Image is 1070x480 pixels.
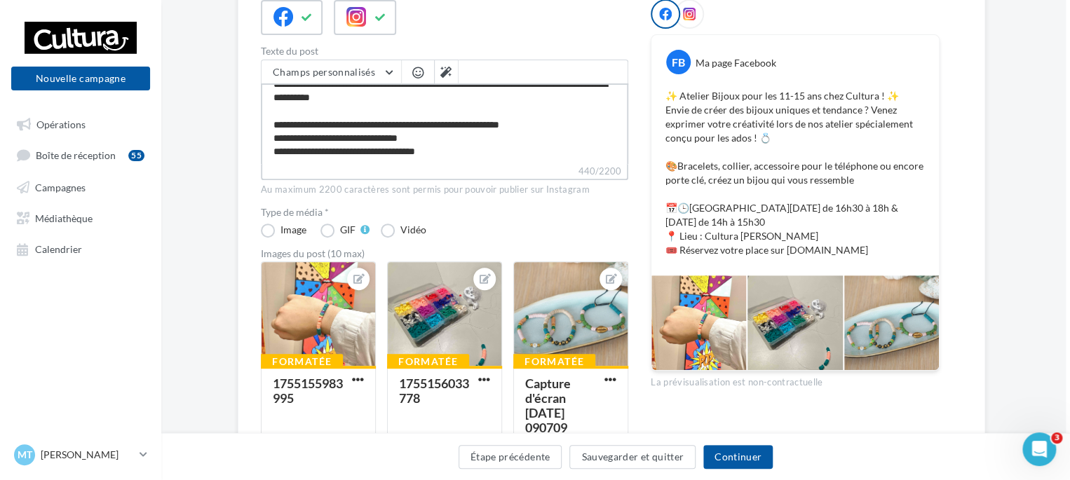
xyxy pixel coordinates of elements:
[261,249,628,259] div: Images du post (10 max)
[41,448,134,462] p: [PERSON_NAME]
[8,111,153,136] a: Opérations
[340,225,355,235] div: GIF
[8,205,153,230] a: Médiathèque
[11,441,150,468] a: MT [PERSON_NAME]
[261,46,628,56] label: Texte du post
[400,225,426,235] div: Vidéo
[525,376,571,435] div: Capture d'écran [DATE] 090709
[273,66,375,78] span: Champs personnalisés
[261,184,628,196] div: Au maximum 2200 caractères sont permis pour pouvoir publier sur Instagram
[273,376,343,406] div: 1755155983995
[280,225,306,235] div: Image
[8,235,153,261] a: Calendrier
[1022,432,1056,466] iframe: Intercom live chat
[262,60,401,84] button: Champs personnalisés
[651,371,940,389] div: La prévisualisation est non-contractuelle
[261,354,343,369] div: Formatée
[128,150,144,161] div: 55
[36,118,86,130] span: Opérations
[513,354,595,369] div: Formatée
[261,207,628,217] label: Type de média *
[399,376,469,406] div: 1755156033778
[666,50,691,74] div: FB
[387,354,469,369] div: Formatée
[665,89,925,257] p: ✨ Atelier Bijoux pour les 11-15 ans chez Cultura ! ✨ Envie de créer des bijoux uniques et tendanc...
[35,212,93,224] span: Médiathèque
[8,142,153,167] a: Boîte de réception55
[35,181,86,193] span: Campagnes
[703,445,773,469] button: Continuer
[459,445,562,469] button: Étape précédente
[18,448,32,462] span: MT
[261,164,628,180] label: 440/2200
[696,56,776,70] div: Ma page Facebook
[36,149,116,161] span: Boîte de réception
[11,67,150,90] button: Nouvelle campagne
[1051,432,1062,444] span: 3
[35,243,82,255] span: Calendrier
[569,445,696,469] button: Sauvegarder et quitter
[8,174,153,199] a: Campagnes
